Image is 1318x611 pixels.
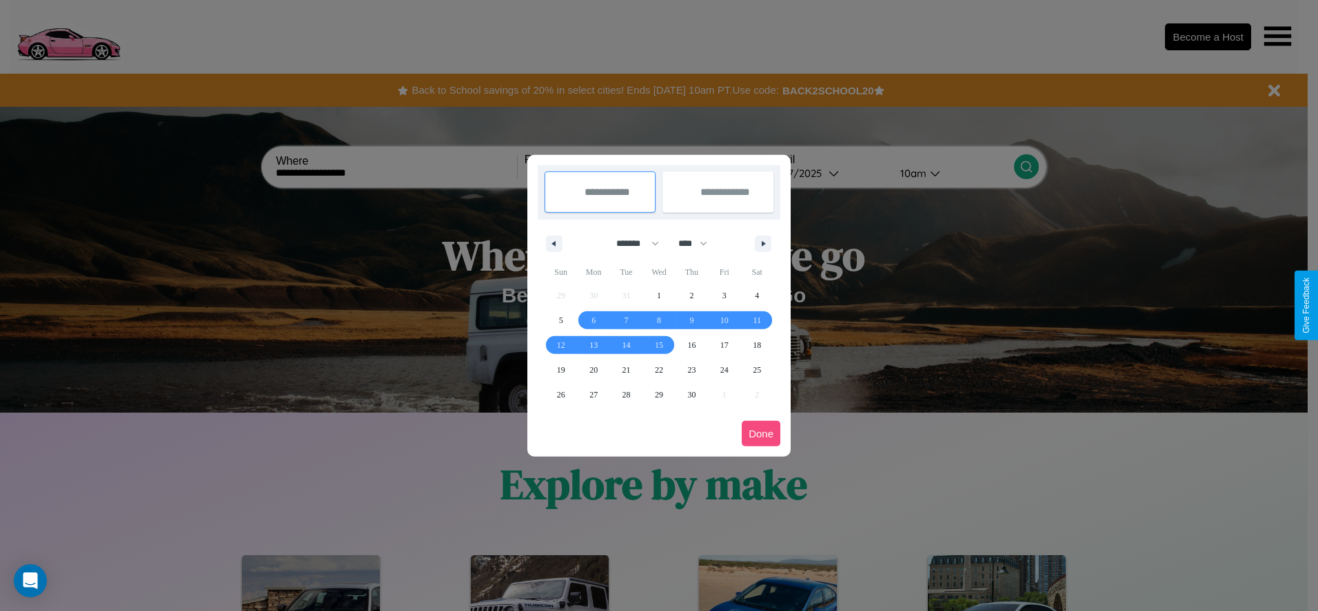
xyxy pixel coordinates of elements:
[655,333,663,358] span: 15
[657,308,661,333] span: 8
[753,308,761,333] span: 11
[657,283,661,308] span: 1
[689,308,693,333] span: 9
[610,308,642,333] button: 7
[720,333,729,358] span: 17
[610,358,642,382] button: 21
[642,382,675,407] button: 29
[625,308,629,333] span: 7
[622,358,631,382] span: 21
[589,358,598,382] span: 20
[545,358,577,382] button: 19
[622,382,631,407] span: 28
[708,283,740,308] button: 3
[676,358,708,382] button: 23
[741,261,773,283] span: Sat
[689,283,693,308] span: 2
[687,382,696,407] span: 30
[755,283,759,308] span: 4
[557,358,565,382] span: 19
[676,333,708,358] button: 16
[655,358,663,382] span: 22
[622,333,631,358] span: 14
[753,333,761,358] span: 18
[14,564,47,597] div: Open Intercom Messenger
[559,308,563,333] span: 5
[642,308,675,333] button: 8
[577,333,609,358] button: 13
[722,283,727,308] span: 3
[708,358,740,382] button: 24
[708,308,740,333] button: 10
[708,261,740,283] span: Fri
[642,358,675,382] button: 22
[589,382,598,407] span: 27
[642,261,675,283] span: Wed
[577,382,609,407] button: 27
[742,421,780,446] button: Done
[676,283,708,308] button: 2
[591,308,596,333] span: 6
[720,308,729,333] span: 10
[557,382,565,407] span: 26
[720,358,729,382] span: 24
[687,358,696,382] span: 23
[708,333,740,358] button: 17
[655,382,663,407] span: 29
[741,358,773,382] button: 25
[610,333,642,358] button: 14
[687,333,696,358] span: 16
[545,261,577,283] span: Sun
[610,382,642,407] button: 28
[741,283,773,308] button: 4
[577,261,609,283] span: Mon
[1301,278,1311,333] div: Give Feedback
[676,308,708,333] button: 9
[753,358,761,382] span: 25
[676,261,708,283] span: Thu
[676,382,708,407] button: 30
[642,333,675,358] button: 15
[545,382,577,407] button: 26
[545,333,577,358] button: 12
[741,333,773,358] button: 18
[610,261,642,283] span: Tue
[642,283,675,308] button: 1
[741,308,773,333] button: 11
[557,333,565,358] span: 12
[577,308,609,333] button: 6
[577,358,609,382] button: 20
[545,308,577,333] button: 5
[589,333,598,358] span: 13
